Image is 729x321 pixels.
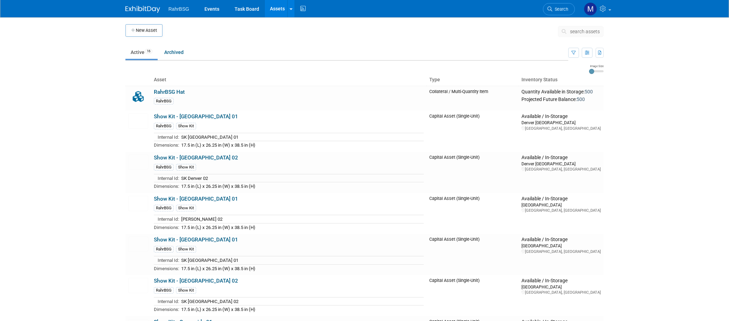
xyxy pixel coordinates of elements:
[521,155,601,161] div: Available / In-Storage
[179,297,424,305] td: SK [GEOGRAPHIC_DATA] 02
[427,275,519,316] td: Capital Asset (Single-Unit)
[585,89,593,94] span: 500
[154,182,179,190] td: Dimensions:
[584,2,597,16] img: Michael Dawson
[427,152,519,193] td: Capital Asset (Single-Unit)
[521,161,601,167] div: Denver [GEOGRAPHIC_DATA]
[521,89,601,95] div: Quantity Available in Storage:
[521,278,601,284] div: Available / In-Storage
[521,126,601,131] div: [GEOGRAPHIC_DATA], [GEOGRAPHIC_DATA]
[154,196,238,202] a: Show Kit - [GEOGRAPHIC_DATA] 01
[154,305,179,313] td: Dimensions:
[168,6,189,12] span: RahrBSG
[154,205,174,211] div: RahrBSG
[427,111,519,152] td: Capital Asset (Single-Unit)
[521,202,601,208] div: [GEOGRAPHIC_DATA]
[427,74,519,86] th: Type
[154,174,179,182] td: Internal Id:
[176,205,196,211] div: Show Kit
[154,141,179,149] td: Dimensions:
[154,113,238,120] a: Show Kit - [GEOGRAPHIC_DATA] 01
[521,290,601,295] div: [GEOGRAPHIC_DATA], [GEOGRAPHIC_DATA]
[179,215,424,223] td: [PERSON_NAME] 02
[521,95,601,103] div: Projected Future Balance:
[151,74,427,86] th: Asset
[427,234,519,275] td: Capital Asset (Single-Unit)
[179,256,424,265] td: SK [GEOGRAPHIC_DATA] 01
[552,7,568,12] span: Search
[427,193,519,234] td: Capital Asset (Single-Unit)
[154,287,174,294] div: RahrBSG
[521,237,601,243] div: Available / In-Storage
[125,6,160,13] img: ExhibitDay
[521,113,601,120] div: Available / In-Storage
[154,123,174,129] div: RahrBSG
[589,64,604,68] div: Image Size
[176,123,196,129] div: Show Kit
[154,237,238,243] a: Show Kit - [GEOGRAPHIC_DATA] 01
[181,266,255,271] span: 17.5 in (L) x 26.25 in (W) x 38.5 in (H)
[543,3,575,15] a: Search
[558,26,604,37] button: search assets
[181,307,255,312] span: 17.5 in (L) x 26.25 in (W) x 38.5 in (H)
[154,256,179,265] td: Internal Id:
[521,167,601,172] div: [GEOGRAPHIC_DATA], [GEOGRAPHIC_DATA]
[154,215,179,223] td: Internal Id:
[179,174,424,182] td: SK Denver 02
[521,208,601,213] div: [GEOGRAPHIC_DATA], [GEOGRAPHIC_DATA]
[154,164,174,171] div: RahrBSG
[181,225,255,230] span: 17.5 in (L) x 26.25 in (W) x 38.5 in (H)
[176,246,196,253] div: Show Kit
[570,29,600,34] span: search assets
[125,24,163,37] button: New Asset
[154,89,185,95] a: RahrBSG Hat
[154,264,179,272] td: Dimensions:
[154,297,179,305] td: Internal Id:
[181,184,255,189] span: 17.5 in (L) x 26.25 in (W) x 38.5 in (H)
[577,97,585,102] span: 500
[521,196,601,202] div: Available / In-Storage
[154,246,174,253] div: RahrBSG
[521,120,601,126] div: Denver [GEOGRAPHIC_DATA]
[154,223,179,231] td: Dimensions:
[521,249,601,254] div: [GEOGRAPHIC_DATA], [GEOGRAPHIC_DATA]
[159,46,189,59] a: Archived
[176,287,196,294] div: Show Kit
[179,133,424,141] td: SK [GEOGRAPHIC_DATA] 01
[427,86,519,111] td: Collateral / Multi-Quantity Item
[128,89,148,104] img: Collateral-Icon-2.png
[125,46,158,59] a: Active16
[521,284,601,290] div: [GEOGRAPHIC_DATA]
[154,133,179,141] td: Internal Id:
[145,49,152,54] span: 16
[521,243,601,249] div: [GEOGRAPHIC_DATA]
[176,164,196,171] div: Show Kit
[154,155,238,161] a: Show Kit - [GEOGRAPHIC_DATA] 02
[154,278,238,284] a: Show Kit - [GEOGRAPHIC_DATA] 02
[181,143,255,148] span: 17.5 in (L) x 26.25 in (W) x 38.5 in (H)
[154,98,174,104] div: RahrBSG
